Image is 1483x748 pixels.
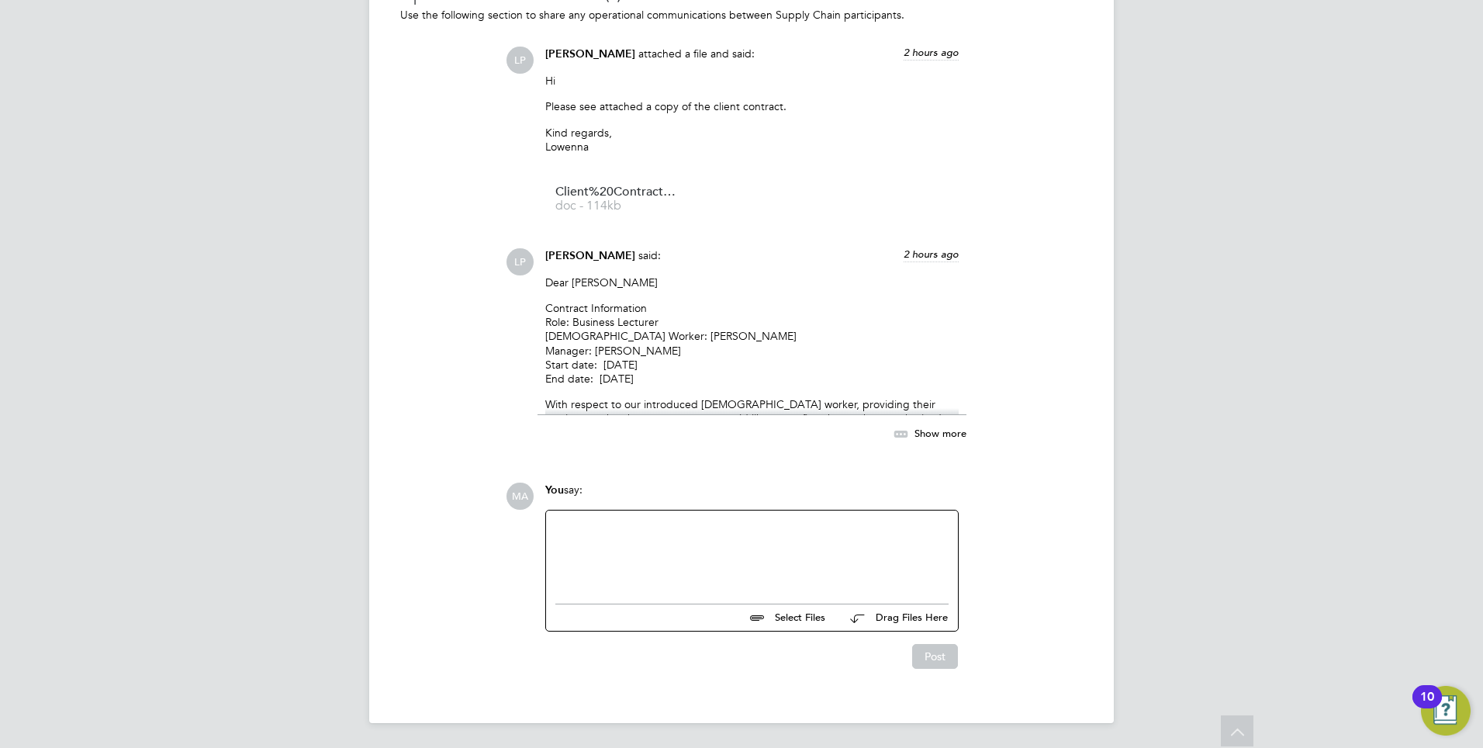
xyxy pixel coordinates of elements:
a: Client%20Contract384 doc - 114kb [555,186,679,212]
span: said: [638,248,661,262]
p: Please see attached a copy of the client contract. [545,99,959,113]
span: LP [506,47,534,74]
span: 2 hours ago [904,248,959,261]
span: [PERSON_NAME] [545,47,635,61]
span: 2 hours ago [904,46,959,59]
span: doc - 114kb [555,200,679,212]
span: You [545,483,564,497]
span: MA [506,483,534,510]
span: Show more [914,426,966,439]
div: say: [545,483,959,510]
p: Kind regards, Lowenna [545,126,959,154]
span: [PERSON_NAME] [545,249,635,262]
p: Use the following section to share any operational communications between Supply Chain participants. [400,8,1083,22]
button: Post [912,644,958,669]
span: Client%20Contract384 [555,186,679,198]
span: attached a file and said: [638,47,755,61]
p: Hi [545,74,959,88]
p: Contract Information Role: Business Lecturer [DEMOGRAPHIC_DATA] Worker: [PERSON_NAME] Manager: [P... [545,301,959,386]
button: Open Resource Center, 10 new notifications [1421,686,1471,736]
p: With respect to our introduced [DEMOGRAPHIC_DATA] worker, providing their services on the above c... [545,397,959,440]
div: 10 [1420,697,1434,717]
button: Drag Files Here [838,602,949,635]
p: Dear [PERSON_NAME] [545,275,959,289]
span: LP [506,248,534,275]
